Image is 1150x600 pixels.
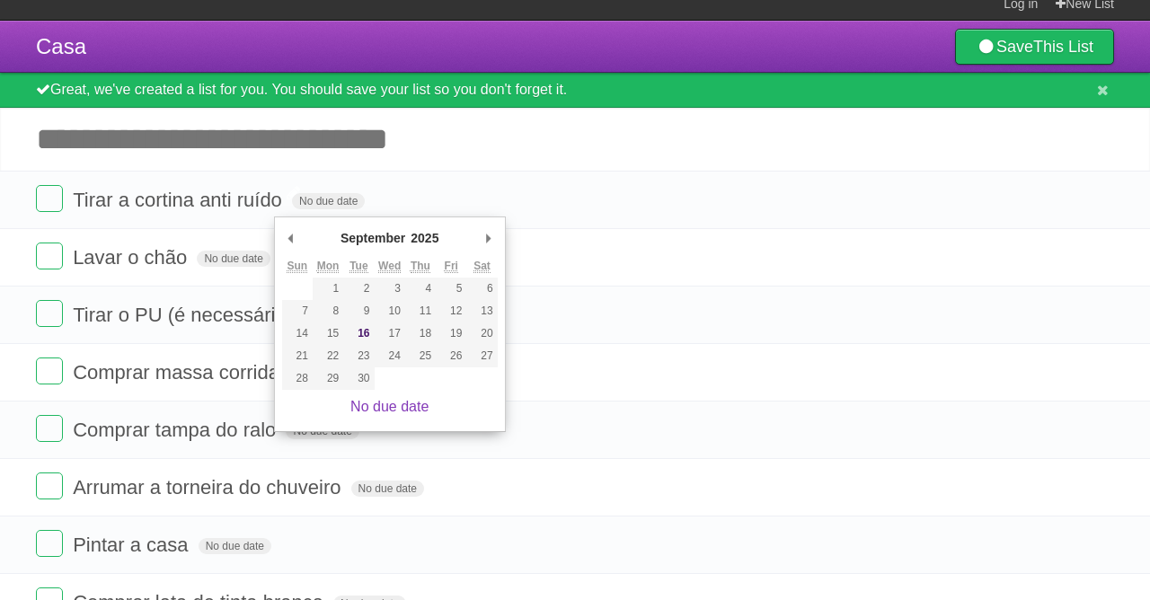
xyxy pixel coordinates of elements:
[36,472,63,499] label: Done
[343,367,374,390] button: 30
[313,322,343,345] button: 15
[73,419,280,441] span: Comprar tampa do ralo
[351,481,424,497] span: No due date
[73,361,284,384] span: Comprar massa corrida
[1033,38,1093,56] b: This List
[445,260,458,273] abbr: Friday
[313,278,343,300] button: 1
[338,225,408,251] div: September
[36,357,63,384] label: Done
[199,538,271,554] span: No due date
[343,278,374,300] button: 2
[36,415,63,442] label: Done
[473,260,491,273] abbr: Saturday
[466,322,497,345] button: 20
[313,367,343,390] button: 29
[36,185,63,212] label: Done
[282,345,313,367] button: 21
[405,322,436,345] button: 18
[36,243,63,269] label: Done
[313,300,343,322] button: 8
[436,345,466,367] button: 26
[375,300,405,322] button: 10
[350,399,429,414] a: No due date
[287,260,307,273] abbr: Sunday
[197,251,270,267] span: No due date
[317,260,340,273] abbr: Monday
[405,345,436,367] button: 25
[375,322,405,345] button: 17
[405,278,436,300] button: 4
[73,304,308,326] span: Tirar o PU (é necessário?)
[436,300,466,322] button: 12
[436,322,466,345] button: 19
[282,322,313,345] button: 14
[73,189,287,211] span: Tirar a cortina anti ruído
[282,225,300,251] button: Previous Month
[313,345,343,367] button: 22
[378,260,401,273] abbr: Wednesday
[349,260,367,273] abbr: Tuesday
[480,225,498,251] button: Next Month
[466,300,497,322] button: 13
[466,278,497,300] button: 6
[36,530,63,557] label: Done
[36,300,63,327] label: Done
[405,300,436,322] button: 11
[282,367,313,390] button: 28
[411,260,430,273] abbr: Thursday
[282,300,313,322] button: 7
[436,278,466,300] button: 5
[36,34,86,58] span: Casa
[466,345,497,367] button: 27
[343,345,374,367] button: 23
[343,322,374,345] button: 16
[408,225,441,251] div: 2025
[375,345,405,367] button: 24
[73,534,192,556] span: Pintar a casa
[73,476,345,499] span: Arrumar a torneira do chuveiro
[73,246,191,269] span: Lavar o chão
[375,278,405,300] button: 3
[343,300,374,322] button: 9
[955,29,1114,65] a: SaveThis List
[292,193,365,209] span: No due date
